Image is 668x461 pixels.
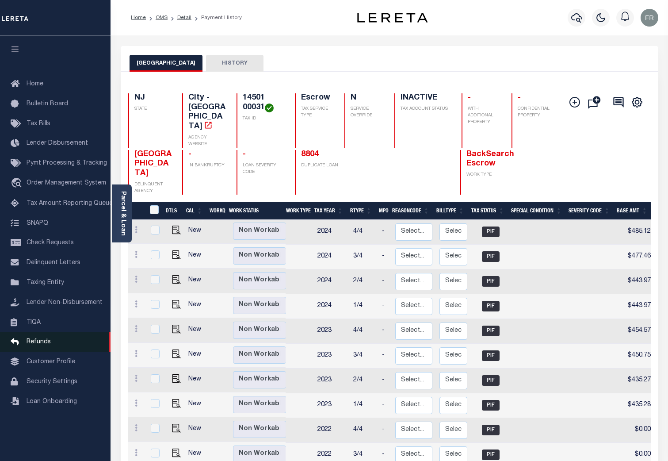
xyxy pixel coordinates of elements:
td: - [378,369,392,393]
td: $0.00 [617,418,654,443]
span: Loan Onboarding [27,399,77,405]
td: $450.75 [617,344,654,369]
p: STATE [134,106,172,112]
a: OMS [156,15,168,20]
td: $443.97 [617,294,654,319]
p: AGENCY WEBSITE [188,134,226,148]
td: $443.97 [617,269,654,294]
span: Home [27,81,43,87]
th: Work Status [225,202,285,220]
td: $435.27 [617,369,654,393]
span: - [188,150,191,158]
th: CAL: activate to sort column ascending [183,202,206,220]
span: PIF [482,449,500,460]
span: PIF [482,326,500,336]
span: Delinquent Letters [27,260,80,266]
span: Lender Non-Disbursement [27,300,103,306]
td: New [185,244,209,269]
td: 2023 [314,344,350,369]
h4: Escrow [301,93,334,103]
span: Tax Amount Reporting Queue [27,200,113,207]
td: - [378,344,392,369]
th: MPO [375,202,389,220]
td: 1/4 [350,393,378,418]
td: New [185,293,209,318]
p: CONFIDENTIAL PROPERTY [518,106,555,119]
td: 2022 [314,418,350,443]
td: - [378,269,392,294]
span: BackSearch Escrow [466,150,514,168]
td: 2024 [314,294,350,319]
td: 3/4 [350,245,378,269]
a: Home [131,15,146,20]
span: PIF [482,350,500,361]
span: Lender Disbursement [27,140,88,146]
td: 4/4 [350,319,378,344]
span: - [518,94,521,102]
th: Tax Status: activate to sort column ascending [468,202,508,220]
td: - [378,220,392,245]
td: 2024 [314,269,350,294]
td: New [185,343,209,368]
span: PIF [482,301,500,311]
p: TAX ID [243,115,284,122]
span: Order Management System [27,180,106,186]
h4: N [351,93,384,103]
h4: City - [GEOGRAPHIC_DATA] [188,93,226,131]
span: Taxing Entity [27,280,64,286]
button: HISTORY [206,55,263,72]
td: - [378,294,392,319]
td: - [378,393,392,418]
span: TIQA [27,319,41,325]
span: SNAPQ [27,220,48,226]
td: 2023 [314,369,350,393]
td: - [378,319,392,344]
img: svg+xml;base64,PHN2ZyB4bWxucz0iaHR0cDovL3d3dy53My5vcmcvMjAwMC9zdmciIHBvaW50ZXItZXZlbnRzPSJub25lIi... [641,9,658,27]
span: PIF [482,400,500,411]
td: New [185,269,209,293]
a: Parcel & Loan [120,191,126,236]
td: New [185,392,209,417]
td: $477.46 [617,245,654,269]
th: WorkQ [206,202,225,220]
th: Severity Code: activate to sort column ascending [565,202,613,220]
td: New [185,417,209,442]
td: New [185,219,209,244]
td: - [378,418,392,443]
span: Security Settings [27,379,77,385]
p: DUPLICATE LOAN [301,162,382,169]
h4: INACTIVE [401,93,451,103]
p: SERVICE OVERRIDE [351,106,384,119]
td: 2023 [314,319,350,344]
img: logo-dark.svg [357,13,428,23]
p: WORK TYPE [466,172,504,178]
p: TAX SERVICE TYPE [301,106,334,119]
span: PIF [482,227,500,237]
span: PIF [482,375,500,386]
td: New [185,368,209,392]
td: 2/4 [350,369,378,393]
td: 2/4 [350,269,378,294]
td: New [185,318,209,343]
th: Special Condition: activate to sort column ascending [508,202,565,220]
span: Bulletin Board [27,101,68,107]
span: Tax Bills [27,121,50,127]
i: travel_explore [11,178,25,189]
td: $435.28 [617,393,654,418]
span: - [243,150,246,158]
th: Work Type [282,202,311,220]
th: Tax Year: activate to sort column ascending [311,202,347,220]
p: IN BANKRUPTCY [188,162,226,169]
td: 4/4 [350,418,378,443]
td: 2024 [314,245,350,269]
li: Payment History [191,14,242,22]
span: [GEOGRAPHIC_DATA] [134,150,172,177]
p: TAX ACCOUNT STATUS [401,106,451,112]
span: Pymt Processing & Tracking [27,160,107,166]
th: Base Amt: activate to sort column ascending [613,202,651,220]
button: [GEOGRAPHIC_DATA] [130,55,202,72]
td: $485.12 [617,220,654,245]
th: &nbsp; [145,202,163,220]
td: 1/4 [350,294,378,319]
p: LOAN SEVERITY CODE [243,162,284,176]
